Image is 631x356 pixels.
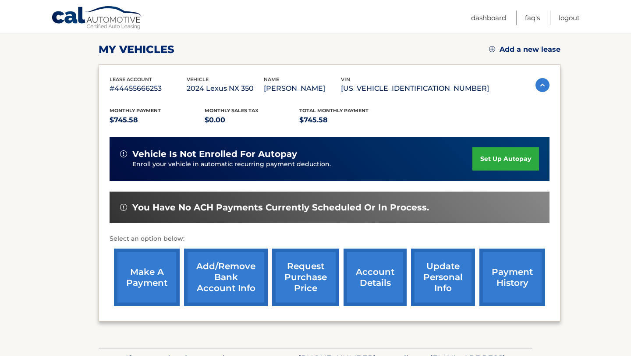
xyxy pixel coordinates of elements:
img: alert-white.svg [120,150,127,157]
span: Total Monthly Payment [299,107,369,114]
p: $0.00 [205,114,300,126]
p: [PERSON_NAME] [264,82,341,95]
p: Select an option below: [110,234,549,244]
span: Monthly sales Tax [205,107,259,114]
span: vin [341,76,350,82]
a: Cal Automotive [51,6,143,31]
a: make a payment [114,249,180,306]
p: $745.58 [110,114,205,126]
a: account details [344,249,407,306]
a: FAQ's [525,11,540,25]
img: alert-white.svg [120,204,127,211]
span: vehicle is not enrolled for autopay [132,149,297,160]
p: #44455666253 [110,82,187,95]
p: $745.58 [299,114,394,126]
span: name [264,76,279,82]
span: vehicle [187,76,209,82]
span: lease account [110,76,152,82]
a: update personal info [411,249,475,306]
h2: my vehicles [99,43,174,56]
img: add.svg [489,46,495,52]
a: set up autopay [472,147,539,171]
a: request purchase price [272,249,339,306]
p: Enroll your vehicle in automatic recurring payment deduction. [132,160,472,169]
span: You have no ACH payments currently scheduled or in process. [132,202,429,213]
a: Dashboard [471,11,506,25]
a: payment history [479,249,545,306]
a: Logout [559,11,580,25]
a: Add/Remove bank account info [184,249,268,306]
span: Monthly Payment [110,107,161,114]
p: 2024 Lexus NX 350 [187,82,264,95]
p: [US_VEHICLE_IDENTIFICATION_NUMBER] [341,82,489,95]
a: Add a new lease [489,45,560,54]
img: accordion-active.svg [535,78,549,92]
